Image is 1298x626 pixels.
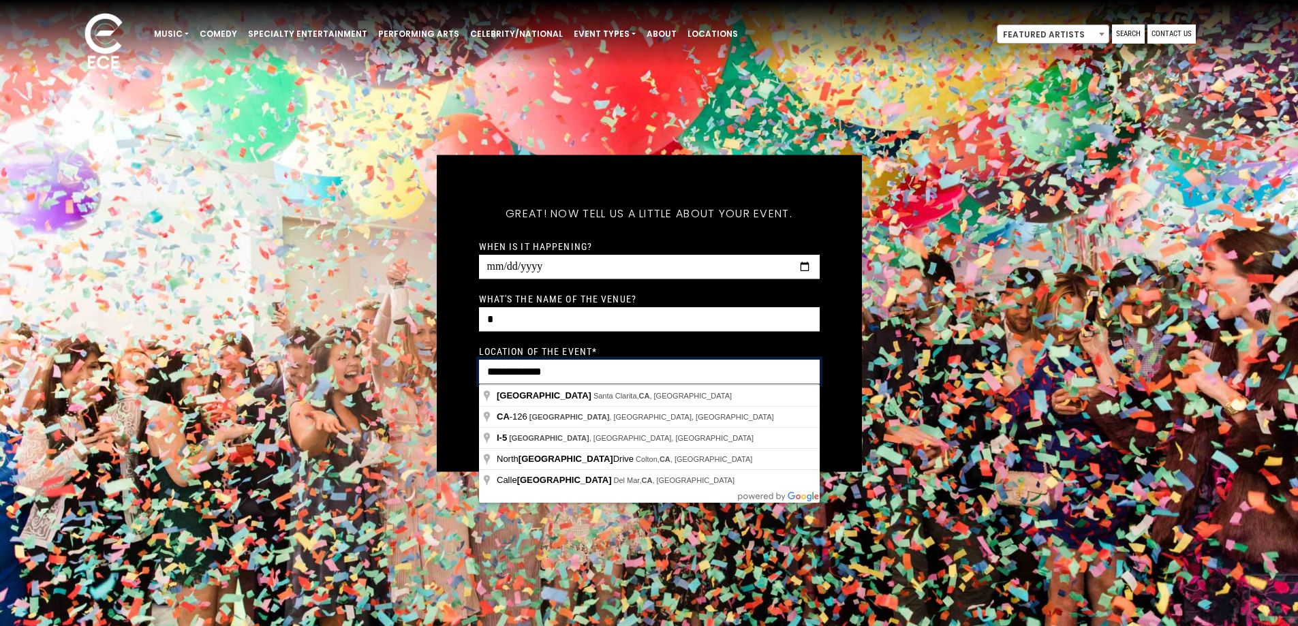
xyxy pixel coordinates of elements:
[149,22,194,46] a: Music
[497,411,510,422] span: CA
[243,22,373,46] a: Specialty Entertainment
[682,22,743,46] a: Locations
[509,434,754,442] span: , [GEOGRAPHIC_DATA], [GEOGRAPHIC_DATA]
[194,22,243,46] a: Comedy
[529,413,774,421] span: , [GEOGRAPHIC_DATA], [GEOGRAPHIC_DATA]
[1112,25,1145,44] a: Search
[497,433,507,443] span: I-5
[593,392,732,400] span: Santa Clarita, , [GEOGRAPHIC_DATA]
[639,392,650,400] span: CA
[998,25,1109,44] span: Featured Artists
[568,22,641,46] a: Event Types
[497,475,614,485] span: Calle
[614,476,735,484] span: Del Mar, , [GEOGRAPHIC_DATA]
[69,10,138,76] img: ece_new_logo_whitev2-1.png
[479,240,593,252] label: When is it happening?
[373,22,465,46] a: Performing Arts
[519,454,613,464] span: [GEOGRAPHIC_DATA]
[636,455,752,463] span: Colton, , [GEOGRAPHIC_DATA]
[479,189,820,238] h5: Great! Now tell us a little about your event.
[1147,25,1196,44] a: Contact Us
[509,434,589,442] span: [GEOGRAPHIC_DATA]
[641,22,682,46] a: About
[529,413,610,421] span: [GEOGRAPHIC_DATA]
[497,411,529,422] span: -126
[479,345,598,357] label: Location of the event
[642,476,653,484] span: CA
[479,292,636,304] label: What's the name of the venue?
[997,25,1109,44] span: Featured Artists
[497,454,636,464] span: North Drive
[465,22,568,46] a: Celebrity/National
[497,390,591,401] span: [GEOGRAPHIC_DATA]
[660,455,670,463] span: CA
[517,475,612,485] span: [GEOGRAPHIC_DATA]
